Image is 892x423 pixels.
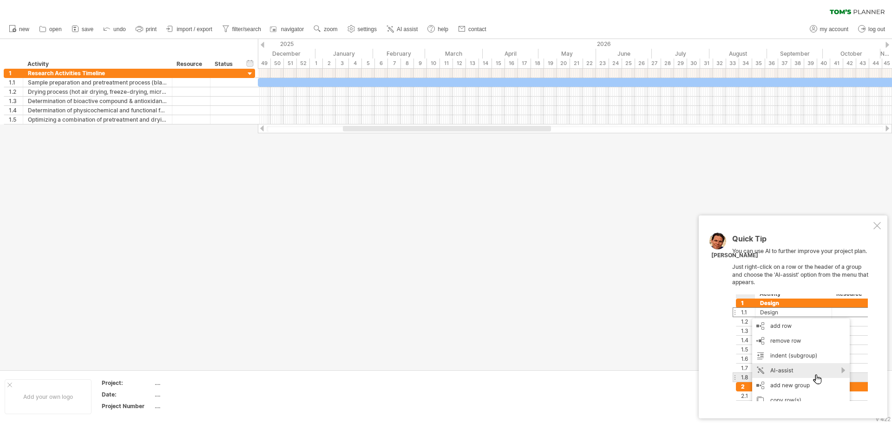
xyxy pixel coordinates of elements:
[713,59,726,68] div: 32
[830,59,843,68] div: 41
[427,59,440,68] div: 10
[557,59,570,68] div: 20
[177,59,205,69] div: Resource
[700,59,713,68] div: 31
[583,59,596,68] div: 22
[5,379,92,414] div: Add your own logo
[732,235,872,401] div: You can use AI to further improve your project plan. Just right-click on a row or the header of a...
[362,59,375,68] div: 5
[622,59,635,68] div: 25
[220,23,264,35] a: filter/search
[323,59,336,68] div: 2
[778,59,791,68] div: 37
[856,23,888,35] a: log out
[843,59,856,68] div: 42
[648,59,661,68] div: 27
[269,23,307,35] a: navigator
[661,59,674,68] div: 28
[349,59,362,68] div: 4
[311,23,340,35] a: zoom
[358,26,377,33] span: settings
[687,59,700,68] div: 30
[791,59,804,68] div: 38
[425,23,451,35] a: help
[538,49,596,59] div: May 2026
[258,49,315,59] div: December 2025
[9,97,23,105] div: 1.3
[726,59,739,68] div: 33
[732,235,872,247] div: Quick Tip
[28,87,167,96] div: Drying process (hot air drying, freeze-drying, microwave drying)
[9,78,23,87] div: 1.1
[468,26,486,33] span: contact
[315,49,373,59] div: January 2026
[281,26,304,33] span: navigator
[767,49,823,59] div: September 2026
[518,59,531,68] div: 17
[868,26,885,33] span: log out
[414,59,427,68] div: 9
[401,59,414,68] div: 8
[438,26,448,33] span: help
[232,26,261,33] span: filter/search
[19,26,29,33] span: new
[37,23,65,35] a: open
[869,59,882,68] div: 44
[752,59,765,68] div: 35
[27,59,167,69] div: Activity
[375,59,388,68] div: 6
[271,59,284,68] div: 50
[397,26,418,33] span: AI assist
[69,23,96,35] a: save
[113,26,126,33] span: undo
[133,23,159,35] a: print
[101,23,129,35] a: undo
[876,416,891,423] div: v 422
[297,59,310,68] div: 52
[9,115,23,124] div: 1.5
[9,106,23,115] div: 1.4
[765,59,778,68] div: 36
[544,59,557,68] div: 19
[258,59,271,68] div: 49
[739,59,752,68] div: 34
[804,59,817,68] div: 39
[9,87,23,96] div: 1.2
[155,402,233,410] div: ....
[102,390,153,398] div: Date:
[483,49,538,59] div: April 2026
[492,59,505,68] div: 15
[652,49,709,59] div: July 2026
[310,59,323,68] div: 1
[817,59,830,68] div: 40
[82,26,93,33] span: save
[102,402,153,410] div: Project Number
[709,49,767,59] div: August 2026
[102,379,153,387] div: Project:
[531,59,544,68] div: 18
[164,23,215,35] a: import / export
[609,59,622,68] div: 24
[425,49,483,59] div: March 2026
[711,252,758,260] div: [PERSON_NAME]
[324,26,337,33] span: zoom
[336,59,349,68] div: 3
[215,59,235,69] div: Status
[155,379,233,387] div: ....
[7,23,32,35] a: new
[28,115,167,124] div: Optimizing a combination of pretreatment and drying techniques
[466,59,479,68] div: 13
[28,78,167,87] div: Sample preparation and pretreatment process (blanching, [MEDICAL_DATA] treatment, osmotic dehydra...
[820,26,848,33] span: my account
[9,69,23,78] div: 1
[284,59,297,68] div: 51
[856,59,869,68] div: 43
[384,23,420,35] a: AI assist
[28,69,167,78] div: Research Activities Timeline
[596,49,652,59] div: June 2026
[177,26,212,33] span: import / export
[155,390,233,398] div: ....
[440,59,453,68] div: 11
[146,26,157,33] span: print
[456,23,489,35] a: contact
